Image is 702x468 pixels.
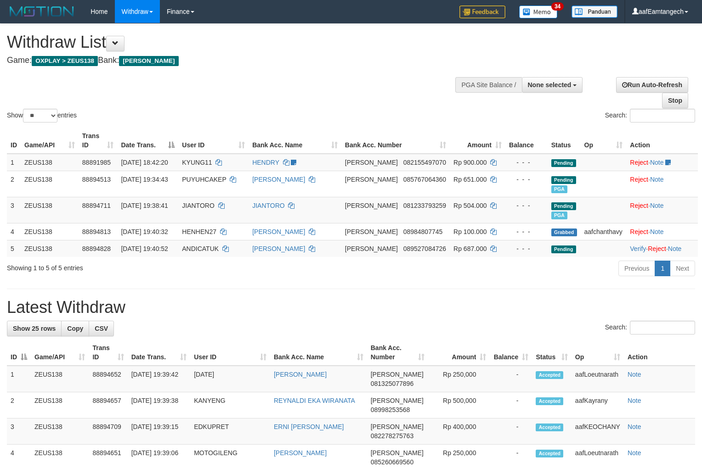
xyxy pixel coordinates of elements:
a: ERNI [PERSON_NAME] [274,423,344,430]
span: [PERSON_NAME] [371,371,424,378]
a: Note [650,159,664,166]
span: [PERSON_NAME] [371,449,424,457]
span: Pending [551,159,576,167]
th: Op: activate to sort column ascending [572,340,624,366]
label: Search: [605,109,695,123]
span: CSV [95,325,108,332]
td: 88894652 [89,366,127,392]
a: Run Auto-Refresh [616,77,688,93]
td: 4 [7,223,21,240]
a: [PERSON_NAME] [274,371,327,378]
th: Trans ID: activate to sort column ascending [79,128,118,154]
a: Note [628,397,641,404]
th: User ID: activate to sort column ascending [178,128,249,154]
span: Copy [67,325,83,332]
a: Reject [630,176,648,183]
td: · [626,197,698,223]
th: Balance: activate to sort column ascending [490,340,532,366]
span: 88894513 [82,176,111,183]
td: · [626,223,698,240]
span: Copy 085260669560 to clipboard [371,458,413,466]
th: Game/API: activate to sort column ascending [21,128,79,154]
span: [DATE] 19:34:43 [121,176,168,183]
span: [DATE] 19:38:41 [121,202,168,209]
span: Marked by aafanarl [551,185,567,193]
span: [DATE] 19:40:32 [121,228,168,235]
td: 2 [7,392,31,418]
a: REYNALDI EKA WIRANATA [274,397,355,404]
td: 3 [7,418,31,445]
label: Search: [605,321,695,334]
span: [PERSON_NAME] [345,202,398,209]
span: [DATE] 19:40:52 [121,245,168,252]
th: User ID: activate to sort column ascending [190,340,270,366]
a: [PERSON_NAME] [274,449,327,457]
a: Previous [618,261,655,276]
td: - [490,392,532,418]
th: Action [626,128,698,154]
a: Reject [630,202,648,209]
span: Accepted [536,450,563,457]
a: Next [670,261,695,276]
span: Accepted [536,423,563,431]
td: 1 [7,366,31,392]
a: Note [628,371,641,378]
img: Feedback.jpg [459,6,505,18]
td: 88894657 [89,392,127,418]
img: MOTION_logo.png [7,5,77,18]
td: - [490,418,532,445]
th: ID [7,128,21,154]
button: None selected [522,77,583,93]
th: Bank Acc. Name: activate to sort column ascending [270,340,367,366]
span: [PERSON_NAME] [371,397,424,404]
a: Copy [61,321,89,336]
td: ZEUS138 [21,223,79,240]
td: 1 [7,154,21,171]
td: aafKEOCHANY [572,418,624,445]
td: · [626,171,698,197]
td: ZEUS138 [21,240,79,257]
a: Note [650,176,664,183]
h1: Latest Withdraw [7,298,695,317]
span: 88894828 [82,245,111,252]
a: JIANTORO [252,202,285,209]
td: aafchanthavy [581,223,627,240]
div: Showing 1 to 5 of 5 entries [7,260,286,273]
th: Bank Acc. Number: activate to sort column ascending [367,340,428,366]
a: Reject [630,159,648,166]
td: ZEUS138 [21,154,79,171]
th: Amount: activate to sort column ascending [450,128,505,154]
span: Pending [551,245,576,253]
th: Status: activate to sort column ascending [532,340,571,366]
th: Date Trans.: activate to sort column ascending [128,340,190,366]
a: CSV [89,321,114,336]
a: Note [668,245,682,252]
a: Note [650,202,664,209]
th: Op: activate to sort column ascending [581,128,627,154]
td: ZEUS138 [31,418,89,445]
img: panduan.png [572,6,617,18]
div: - - - [509,227,544,236]
input: Search: [630,109,695,123]
img: Button%20Memo.svg [519,6,558,18]
td: - [490,366,532,392]
a: Note [628,449,641,457]
span: [PERSON_NAME] [371,423,424,430]
td: Rp 400,000 [428,418,490,445]
span: Copy 08998253568 to clipboard [371,406,410,413]
a: HENDRY [252,159,279,166]
span: Copy 089527084726 to clipboard [403,245,446,252]
h4: Game: Bank: [7,56,459,65]
span: [DATE] 18:42:20 [121,159,168,166]
span: [PERSON_NAME] [345,176,398,183]
th: Status [548,128,581,154]
td: KANYENG [190,392,270,418]
div: - - - [509,158,544,167]
a: [PERSON_NAME] [252,176,305,183]
span: [PERSON_NAME] [345,245,398,252]
span: Grabbed [551,228,577,236]
td: [DATE] 19:39:38 [128,392,190,418]
label: Show entries [7,109,77,123]
td: ZEUS138 [31,366,89,392]
span: OXPLAY > ZEUS138 [32,56,98,66]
